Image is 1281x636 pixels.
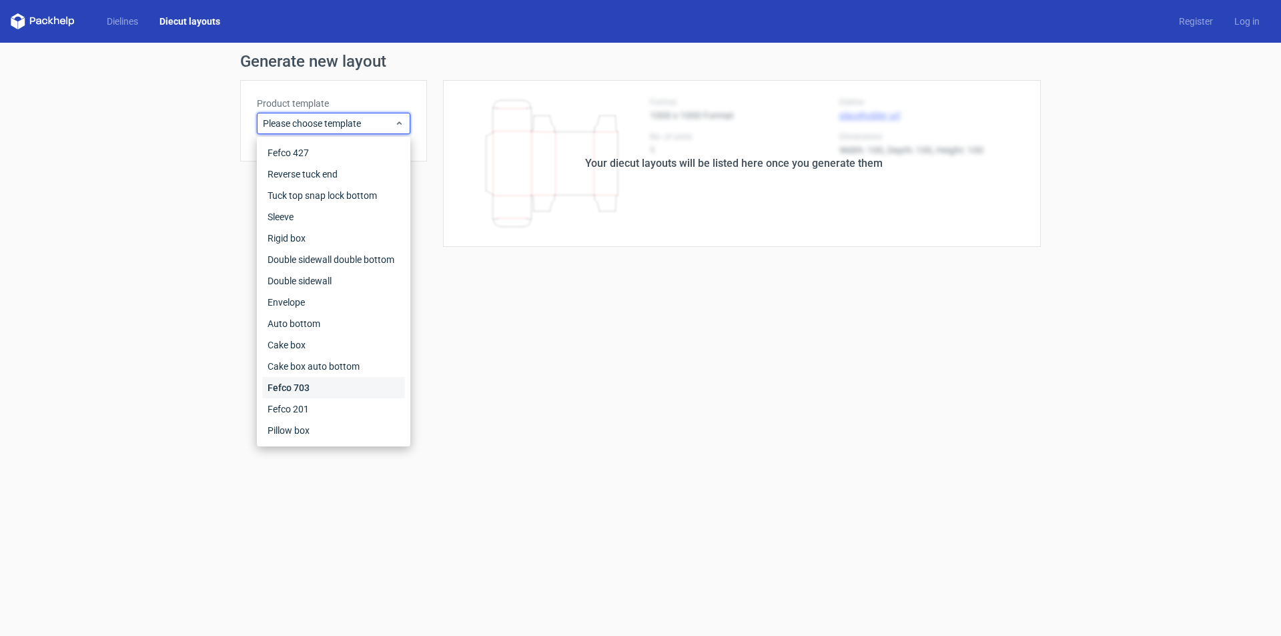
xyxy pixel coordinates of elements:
div: Cake box [262,334,405,356]
div: Fefco 703 [262,377,405,398]
div: Fefco 427 [262,142,405,164]
h1: Generate new layout [240,53,1041,69]
div: Auto bottom [262,313,405,334]
div: Reverse tuck end [262,164,405,185]
label: Product template [257,97,410,110]
div: Tuck top snap lock bottom [262,185,405,206]
div: Double sidewall double bottom [262,249,405,270]
div: Your diecut layouts will be listed here once you generate them [585,155,883,172]
div: Pillow box [262,420,405,441]
div: Double sidewall [262,270,405,292]
span: Please choose template [263,117,394,130]
a: Diecut layouts [149,15,231,28]
div: Rigid box [262,228,405,249]
div: Envelope [262,292,405,313]
a: Log in [1224,15,1270,28]
div: Cake box auto bottom [262,356,405,377]
div: Fefco 201 [262,398,405,420]
div: Sleeve [262,206,405,228]
a: Register [1168,15,1224,28]
a: Dielines [96,15,149,28]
